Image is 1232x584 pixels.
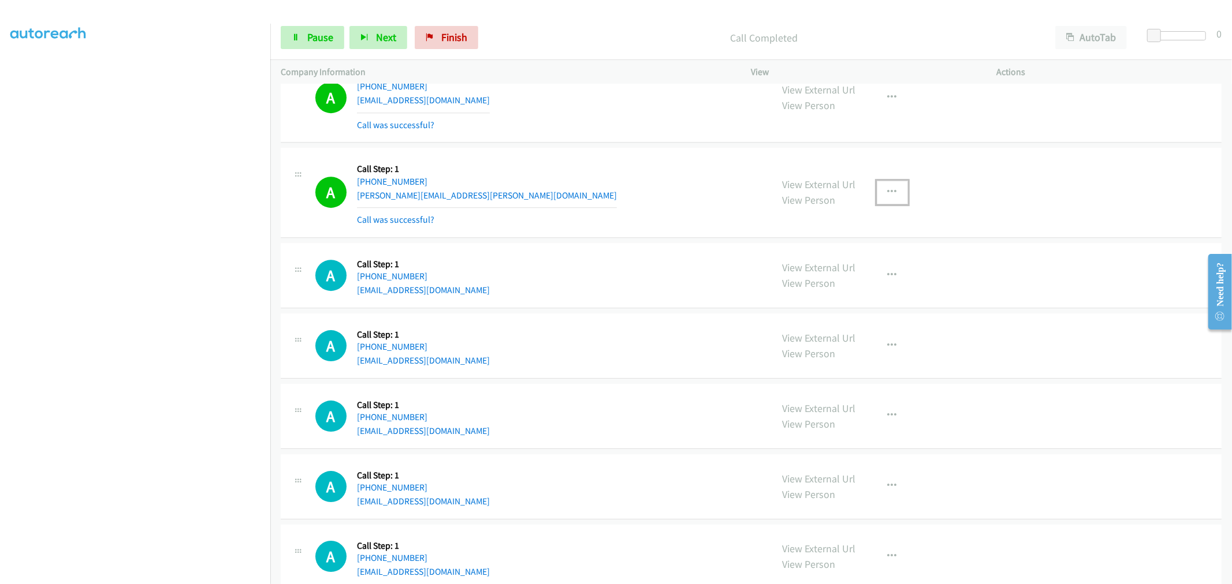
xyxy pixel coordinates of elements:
a: [EMAIL_ADDRESS][DOMAIN_NAME] [357,284,490,295]
a: View Person [783,557,836,571]
a: [PERSON_NAME][EMAIL_ADDRESS][PERSON_NAME][DOMAIN_NAME] [357,190,617,201]
a: View Person [783,488,836,501]
h5: Call Step: 1 [357,399,490,411]
iframe: To enrich screen reader interactions, please activate Accessibility in Grammarly extension settings [10,34,270,582]
h1: A [315,260,347,291]
a: [PHONE_NUMBER] [357,482,427,493]
a: View External Url [783,542,856,555]
a: [PHONE_NUMBER] [357,411,427,422]
a: Pause [281,26,344,49]
a: View Person [783,417,836,430]
p: Actions [997,65,1222,79]
a: View External Url [783,178,856,191]
div: The call is yet to be attempted [315,541,347,572]
a: View External Url [783,402,856,415]
a: [PHONE_NUMBER] [357,81,427,92]
a: [PHONE_NUMBER] [357,176,427,187]
a: [PHONE_NUMBER] [357,552,427,563]
h5: Call Step: 1 [357,540,490,552]
a: Call was successful? [357,214,434,225]
button: AutoTab [1055,26,1127,49]
div: The call is yet to be attempted [315,330,347,361]
h1: A [315,400,347,432]
a: View Person [783,276,836,290]
div: The call is yet to be attempted [315,260,347,291]
a: Finish [415,26,478,49]
a: [PHONE_NUMBER] [357,341,427,352]
p: Company Information [281,65,731,79]
h1: A [315,82,347,113]
h5: Call Step: 1 [357,470,490,481]
a: View External Url [783,261,856,274]
a: View External Url [783,83,856,96]
iframe: Resource Center [1199,246,1232,338]
a: [EMAIL_ADDRESS][DOMAIN_NAME] [357,355,490,366]
div: The call is yet to be attempted [315,400,347,432]
h5: Call Step: 1 [357,163,617,175]
h1: A [315,177,347,208]
p: View [751,65,976,79]
button: Next [349,26,407,49]
a: View External Url [783,472,856,485]
a: View Person [783,193,836,207]
h1: A [315,330,347,361]
h1: A [315,541,347,572]
a: [EMAIL_ADDRESS][DOMAIN_NAME] [357,496,490,507]
span: Finish [441,31,467,44]
h5: Call Step: 1 [357,259,490,270]
a: [EMAIL_ADDRESS][DOMAIN_NAME] [357,566,490,577]
span: Pause [307,31,333,44]
a: [EMAIL_ADDRESS][DOMAIN_NAME] [357,425,490,436]
a: View Person [783,347,836,360]
h5: Call Step: 1 [357,329,490,340]
h1: A [315,471,347,502]
a: View Person [783,99,836,112]
a: [EMAIL_ADDRESS][DOMAIN_NAME] [357,95,490,106]
span: Next [376,31,396,44]
div: The call is yet to be attempted [315,471,347,502]
a: View External Url [783,331,856,345]
a: Call was successful? [357,119,434,130]
p: Call Completed [494,30,1034,46]
a: [PHONE_NUMBER] [357,271,427,282]
div: 0 [1216,26,1222,42]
